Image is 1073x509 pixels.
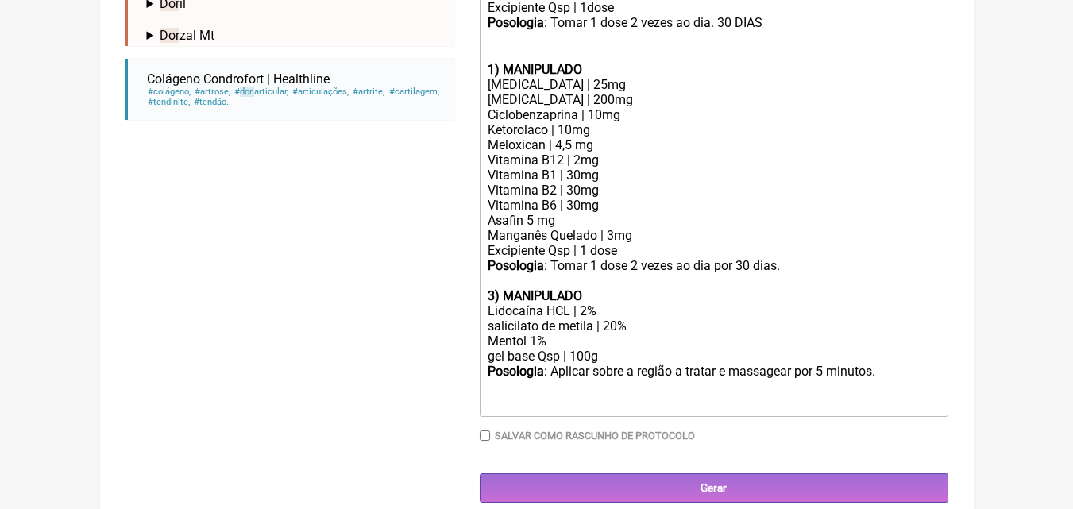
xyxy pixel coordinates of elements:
div: salicilato de metila | 20% Mentol 1% [488,318,939,349]
strong: Posologia [488,364,544,379]
span: artrite [352,87,385,97]
div: [MEDICAL_DATA] | 25mg [488,77,939,92]
strong: 1) MANIPULADO [488,62,582,77]
div: Ciclobenzaprina | 10mg [488,107,939,122]
span: dor [240,87,254,97]
span: zal Mt [160,28,214,43]
div: Lidocaína HCL | 2% [488,303,939,318]
input: Gerar [480,473,948,503]
div: Vitamina B6 | 30mg Asafin 5 mg [488,198,939,228]
span: articulações [291,87,349,97]
strong: 3) MANIPULADO [488,288,582,303]
strong: Posologia [488,258,544,273]
div: Vitamina B1 | 30mg [488,168,939,183]
span: colágeno [147,87,191,97]
label: Salvar como rascunho de Protocolo [495,430,695,442]
span: Colágeno Condrofort | Healthline [147,71,330,87]
span: tendinite [147,97,191,107]
strong: Posologia [488,15,544,30]
div: : Tomar 1 dose 2 vezes ao dia por 30 dias. [488,258,939,288]
div: Ketorolaco | 10mg [488,122,939,137]
span: artrose [194,87,231,97]
div: : Aplicar sobre a região a tratar e massagear por 5 minutos.ㅤ [488,364,939,411]
div: Meloxican | 4,5 mg [488,137,939,152]
div: Manganês Quelado | 3mg [488,228,939,243]
div: gel base Qsp | 100g [488,349,939,364]
div: Vitamina B12 | 2mg [488,152,939,168]
span: cartilagem [388,87,440,97]
div: Vitamina B2 | 30mg [488,183,939,198]
summary: Dorzal Mt [147,28,442,43]
span: Dor [160,28,179,43]
span: articular [234,87,289,97]
div: [MEDICAL_DATA] | 200mg [488,92,939,107]
div: Excipiente Qsp | 1 dose [488,243,939,258]
div: : Tomar 1 dose 2 vezes ao dia. 30 DIAS ㅤ [488,15,939,62]
span: tendão [193,97,230,107]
